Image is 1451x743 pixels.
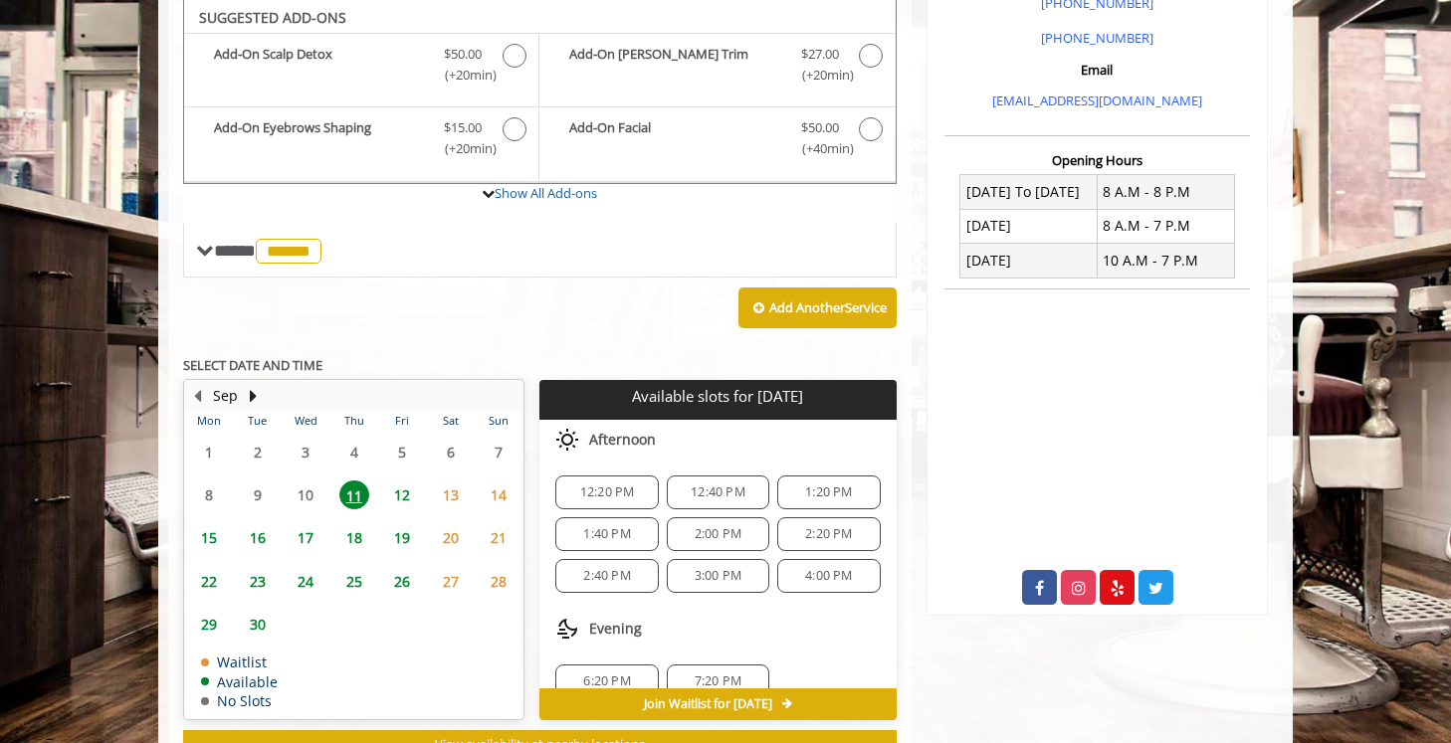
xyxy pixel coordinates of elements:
[233,411,281,431] th: Tue
[801,44,839,65] span: $27.00
[644,696,772,712] span: Join Waitlist for [DATE]
[1097,209,1234,243] td: 8 A.M - 7 P.M
[691,484,745,500] span: 12:40 PM
[547,388,888,405] p: Available slots for [DATE]
[194,117,528,164] label: Add-On Eyebrows Shaping
[949,63,1245,77] h3: Email
[1097,244,1234,278] td: 10 A.M - 7 P.M
[549,117,885,164] label: Add-On Facial
[329,473,377,516] td: Select day11
[243,567,273,596] span: 23
[199,8,346,27] b: SUGGESTED ADD-ONS
[378,516,426,559] td: Select day19
[233,559,281,602] td: Select day23
[329,516,377,559] td: Select day18
[777,475,880,509] div: 1:20 PM
[185,411,233,431] th: Mon
[667,517,769,551] div: 2:00 PM
[426,516,474,559] td: Select day20
[426,473,474,516] td: Select day13
[580,484,635,500] span: 12:20 PM
[555,428,579,452] img: afternoon slots
[339,567,369,596] span: 25
[378,559,426,602] td: Select day26
[475,411,523,431] th: Sun
[339,523,369,552] span: 18
[583,526,630,542] span: 1:40 PM
[695,568,741,584] span: 3:00 PM
[214,117,424,159] b: Add-On Eyebrows Shaping
[805,526,852,542] span: 2:20 PM
[194,523,224,552] span: 15
[233,603,281,646] td: Select day30
[695,526,741,542] span: 2:00 PM
[667,664,769,698] div: 7:20 PM
[960,175,1098,209] td: [DATE] To [DATE]
[549,44,885,91] label: Add-On Beard Trim
[475,473,523,516] td: Select day14
[992,92,1202,109] a: [EMAIL_ADDRESS][DOMAIN_NAME]
[329,559,377,602] td: Select day25
[484,523,514,552] span: 21
[291,523,320,552] span: 17
[583,673,630,689] span: 6:20 PM
[695,673,741,689] span: 7:20 PM
[1097,175,1234,209] td: 8 A.M - 8 P.M
[201,674,278,689] td: Available
[387,480,417,509] span: 12
[484,567,514,596] span: 28
[434,138,493,159] span: (+20min )
[569,44,780,86] b: Add-On [PERSON_NAME] Trim
[475,559,523,602] td: Select day28
[189,385,205,407] button: Previous Month
[960,244,1098,278] td: [DATE]
[667,559,769,593] div: 3:00 PM
[667,475,769,509] div: 12:40 PM
[495,184,597,202] a: Show All Add-ons
[555,617,579,641] img: evening slots
[282,559,329,602] td: Select day24
[555,559,658,593] div: 2:40 PM
[777,517,880,551] div: 2:20 PM
[583,568,630,584] span: 2:40 PM
[426,559,474,602] td: Select day27
[944,153,1250,167] h3: Opening Hours
[201,693,278,708] td: No Slots
[484,480,514,509] span: 14
[555,517,658,551] div: 1:40 PM
[339,480,369,509] span: 11
[387,567,417,596] span: 26
[589,621,642,637] span: Evening
[569,117,780,159] b: Add-On Facial
[444,44,482,65] span: $50.00
[213,385,238,407] button: Sep
[185,603,233,646] td: Select day29
[194,567,224,596] span: 22
[777,559,880,593] div: 4:00 PM
[769,298,887,316] b: Add Another Service
[790,138,849,159] span: (+40min )
[801,117,839,138] span: $50.00
[1041,29,1153,47] a: [PHONE_NUMBER]
[245,385,261,407] button: Next Month
[185,516,233,559] td: Select day15
[378,411,426,431] th: Fri
[233,516,281,559] td: Select day16
[282,411,329,431] th: Wed
[282,516,329,559] td: Select day17
[790,65,849,86] span: (+20min )
[291,567,320,596] span: 24
[378,473,426,516] td: Select day12
[436,523,466,552] span: 20
[194,44,528,91] label: Add-On Scalp Detox
[555,475,658,509] div: 12:20 PM
[805,484,852,500] span: 1:20 PM
[805,568,852,584] span: 4:00 PM
[475,516,523,559] td: Select day21
[387,523,417,552] span: 19
[329,411,377,431] th: Thu
[738,287,897,329] button: Add AnotherService
[183,356,322,374] b: SELECT DATE AND TIME
[434,65,493,86] span: (+20min )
